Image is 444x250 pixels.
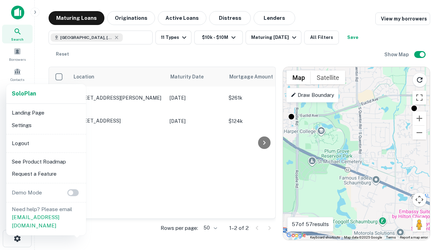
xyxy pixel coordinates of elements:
p: Need help? Please email [12,205,80,230]
li: Request a Feature [9,168,83,180]
li: Settings [9,119,83,132]
a: [EMAIL_ADDRESS][DOMAIN_NAME] [12,214,59,228]
strong: Solo Plan [12,90,36,97]
p: Demo Mode [9,189,45,197]
li: See Product Roadmap [9,156,83,168]
li: Logout [9,137,83,150]
iframe: Chat Widget [409,172,444,206]
li: Landing Page [9,107,83,119]
a: SoloPlan [12,90,36,98]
